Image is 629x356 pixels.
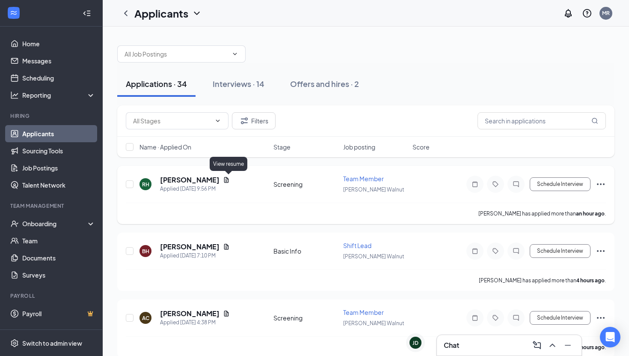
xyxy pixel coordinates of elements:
[563,340,573,350] svg: Minimize
[596,246,606,256] svg: Ellipses
[343,320,404,326] span: [PERSON_NAME] Walnut
[10,112,94,120] div: Hiring
[290,78,359,89] div: Offers and hires · 2
[576,344,605,350] b: 7 hours ago
[22,339,82,347] div: Switch to admin view
[121,8,131,18] svg: ChevronLeft
[343,253,404,260] span: [PERSON_NAME] Walnut
[22,177,95,194] a: Talent Network
[223,243,230,250] svg: Document
[490,248,501,254] svg: Tag
[239,116,249,126] svg: Filter
[231,51,238,57] svg: ChevronDown
[470,181,480,188] svg: Note
[22,266,95,284] a: Surveys
[479,277,606,284] p: [PERSON_NAME] has applied more than .
[22,69,95,87] a: Scheduling
[223,177,230,183] svg: Document
[22,232,95,249] a: Team
[139,143,191,151] span: Name · Applied On
[532,340,542,350] svg: ComposeMessage
[576,210,605,217] b: an hour ago
[160,318,230,327] div: Applied [DATE] 4:38 PM
[22,159,95,177] a: Job Postings
[273,180,338,188] div: Screening
[412,143,430,151] span: Score
[22,91,96,99] div: Reporting
[134,6,188,21] h1: Applicants
[22,305,95,322] a: PayrollCrown
[273,314,338,322] div: Screening
[343,143,375,151] span: Job posting
[126,78,187,89] div: Applications · 34
[22,142,95,159] a: Sourcing Tools
[160,175,220,185] h5: [PERSON_NAME]
[160,242,220,251] h5: [PERSON_NAME]
[160,251,230,260] div: Applied [DATE] 7:10 PM
[511,181,521,188] svg: ChatInactive
[470,314,480,321] svg: Note
[490,314,501,321] svg: Tag
[22,52,95,69] a: Messages
[232,112,276,129] button: Filter Filters
[160,185,230,193] div: Applied [DATE] 9:56 PM
[546,338,559,352] button: ChevronUp
[530,338,544,352] button: ComposeMessage
[213,78,264,89] div: Interviews · 14
[591,117,598,124] svg: MagnifyingGlass
[478,210,606,217] p: [PERSON_NAME] has applied more than .
[596,313,606,323] svg: Ellipses
[530,244,590,258] button: Schedule Interview
[10,339,19,347] svg: Settings
[22,249,95,266] a: Documents
[600,327,620,347] div: Open Intercom Messenger
[22,125,95,142] a: Applicants
[142,181,149,188] div: RH
[582,8,592,18] svg: QuestionInfo
[563,8,573,18] svg: Notifications
[561,338,575,352] button: Minimize
[576,277,605,284] b: 4 hours ago
[343,186,404,193] span: [PERSON_NAME] Walnut
[490,181,501,188] svg: Tag
[478,112,606,129] input: Search in applications
[10,219,19,228] svg: UserCheck
[511,314,521,321] svg: ChatInactive
[444,341,459,350] h3: Chat
[9,9,18,17] svg: WorkstreamLogo
[22,219,88,228] div: Onboarding
[602,9,610,17] div: MR
[273,143,291,151] span: Stage
[470,248,480,254] svg: Note
[210,157,247,171] div: View resume
[125,49,228,59] input: All Job Postings
[596,179,606,189] svg: Ellipses
[343,175,384,182] span: Team Member
[530,177,590,191] button: Schedule Interview
[273,247,338,255] div: Basic Info
[547,340,558,350] svg: ChevronUp
[10,202,94,209] div: Team Management
[133,116,211,126] input: All Stages
[343,242,371,249] span: Shift Lead
[10,292,94,299] div: Payroll
[160,309,220,318] h5: [PERSON_NAME]
[343,308,384,316] span: Team Member
[142,248,149,255] div: BH
[223,310,230,317] svg: Document
[511,248,521,254] svg: ChatInactive
[412,339,418,347] div: JD
[192,8,202,18] svg: ChevronDown
[83,9,91,18] svg: Collapse
[214,117,221,124] svg: ChevronDown
[142,314,149,322] div: AC
[10,91,19,99] svg: Analysis
[530,311,590,325] button: Schedule Interview
[22,35,95,52] a: Home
